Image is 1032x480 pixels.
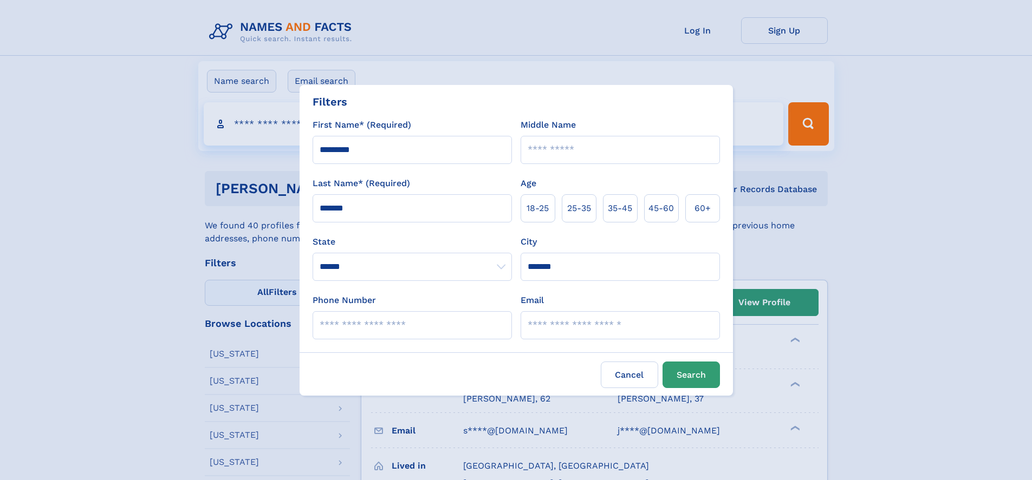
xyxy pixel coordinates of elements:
label: Email [521,294,544,307]
label: State [313,235,512,248]
label: Phone Number [313,294,376,307]
label: First Name* (Required) [313,119,411,131]
div: Filters [313,94,347,110]
span: 45‑60 [648,202,674,215]
span: 25‑35 [567,202,591,215]
label: Cancel [601,361,658,388]
label: City [521,235,537,248]
span: 35‑45 [608,202,632,215]
span: 60+ [695,202,711,215]
span: 18‑25 [527,202,549,215]
label: Last Name* (Required) [313,177,410,190]
button: Search [663,361,720,388]
label: Age [521,177,536,190]
label: Middle Name [521,119,576,131]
